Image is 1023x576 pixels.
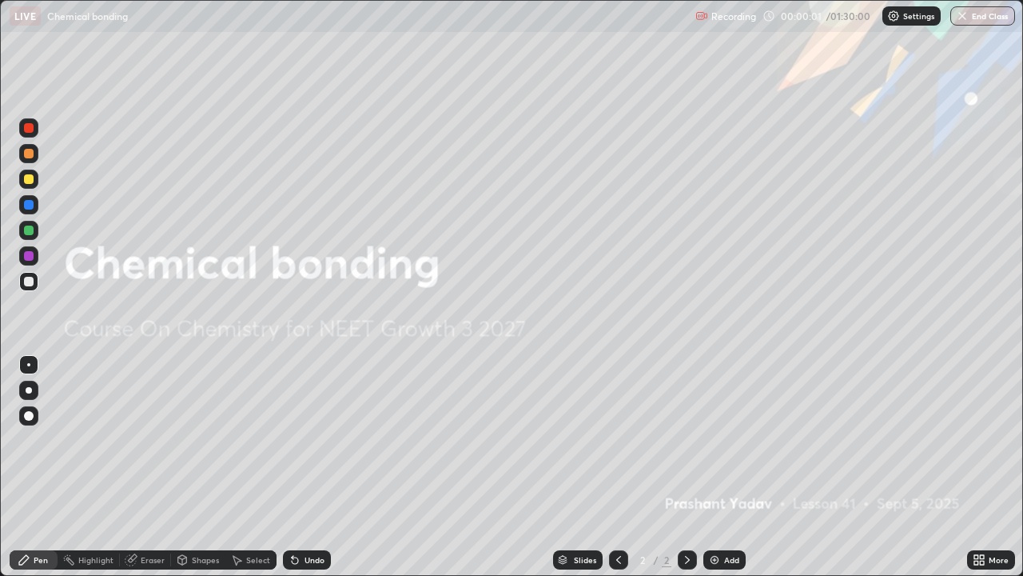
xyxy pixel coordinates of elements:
img: recording.375f2c34.svg [695,10,708,22]
div: Slides [574,556,596,564]
div: 2 [635,555,651,565]
p: Chemical bonding [47,10,128,22]
div: Eraser [141,556,165,564]
div: Pen [34,556,48,564]
div: Highlight [78,556,113,564]
div: Undo [305,556,324,564]
img: class-settings-icons [887,10,900,22]
div: 2 [662,553,671,567]
p: Settings [903,12,934,20]
div: Add [724,556,739,564]
img: end-class-cross [956,10,969,22]
div: Shapes [192,556,219,564]
div: Select [246,556,270,564]
button: End Class [950,6,1015,26]
p: LIVE [14,10,36,22]
div: / [654,555,659,565]
p: Recording [711,10,756,22]
img: add-slide-button [708,554,721,566]
div: More [989,556,1009,564]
